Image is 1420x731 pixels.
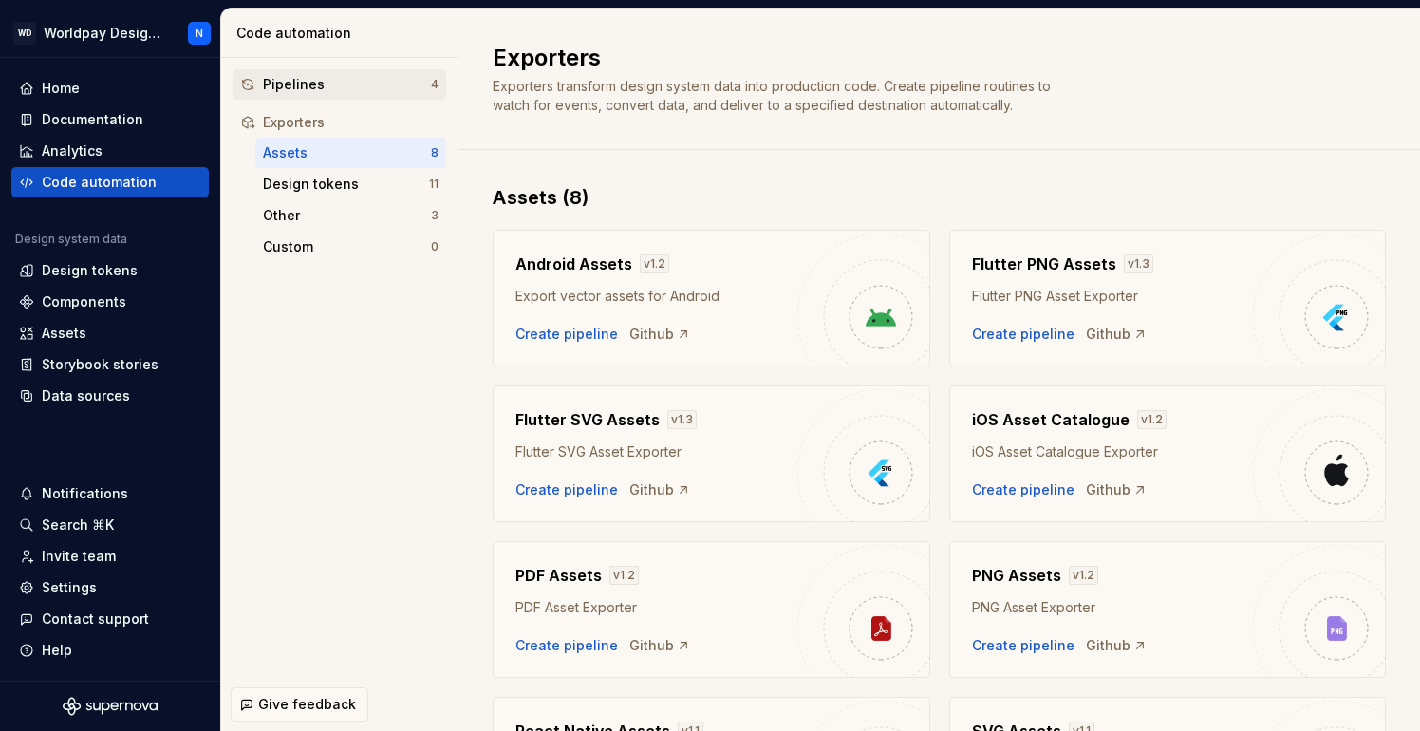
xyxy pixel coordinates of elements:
button: Pipelines4 [233,69,446,100]
div: Exporters [263,113,439,132]
div: Pipelines [263,75,431,94]
a: Invite team [11,541,209,572]
a: Github [1086,325,1148,344]
span: Exporters transform design system data into production code. Create pipeline routines to watch fo... [493,78,1055,113]
a: Github [1086,636,1148,655]
div: 0 [431,239,439,254]
button: WDWorldpay Design SystemN [4,12,216,53]
button: Contact support [11,604,209,634]
div: PNG Asset Exporter [972,598,1254,617]
div: Design tokens [263,175,429,194]
button: Create pipeline [972,480,1074,499]
div: Data sources [42,386,130,405]
a: Storybook stories [11,349,209,380]
div: PDF Asset Exporter [515,598,797,617]
button: Search ⌘K [11,510,209,540]
h4: PNG Assets [972,564,1061,587]
button: Give feedback [231,687,368,722]
h4: iOS Asset Catalogue [972,408,1130,431]
div: v 1.2 [609,566,639,585]
a: Code automation [11,167,209,197]
div: Help [42,641,72,660]
button: Help [11,635,209,665]
button: Notifications [11,478,209,509]
h4: Flutter PNG Assets [972,253,1116,275]
div: Invite team [42,547,116,566]
h2: Exporters [493,43,1363,73]
a: Home [11,73,209,103]
div: 4 [431,77,439,92]
button: Create pipeline [972,325,1074,344]
div: Flutter PNG Asset Exporter [972,287,1254,306]
div: Analytics [42,141,103,160]
div: Home [42,79,80,98]
a: Analytics [11,136,209,166]
div: Export vector assets for Android [515,287,797,306]
div: Assets [263,143,431,162]
div: v 1.2 [1069,566,1098,585]
div: Custom [263,237,431,256]
h4: PDF Assets [515,564,602,587]
button: Create pipeline [515,325,618,344]
button: Custom0 [255,232,446,262]
div: v 1.3 [667,410,697,429]
button: Create pipeline [515,636,618,655]
h4: Flutter SVG Assets [515,408,660,431]
div: Assets (8) [493,184,1386,211]
div: 11 [429,177,439,192]
div: Github [629,325,691,344]
button: Assets8 [255,138,446,168]
div: Github [629,636,691,655]
div: Code automation [236,24,450,43]
a: Documentation [11,104,209,135]
div: Settings [42,578,97,597]
a: Settings [11,572,209,603]
h4: Android Assets [515,253,632,275]
a: Design tokens [11,255,209,286]
div: Design system data [15,232,127,247]
div: Components [42,292,126,311]
div: Assets [42,324,86,343]
div: v 1.2 [640,254,669,273]
a: Data sources [11,381,209,411]
a: Github [629,480,691,499]
svg: Supernova Logo [63,697,158,716]
span: Give feedback [258,695,356,714]
div: WD [13,22,36,45]
div: Storybook stories [42,355,159,374]
button: Create pipeline [972,636,1074,655]
button: Other3 [255,200,446,231]
a: Components [11,287,209,317]
div: iOS Asset Catalogue Exporter [972,442,1254,461]
div: Notifications [42,484,128,503]
div: Other [263,206,431,225]
a: Assets [11,318,209,348]
div: Worldpay Design System [44,24,165,43]
div: N [196,26,203,41]
div: 3 [431,208,439,223]
button: Design tokens11 [255,169,446,199]
div: Contact support [42,609,149,628]
div: Documentation [42,110,143,129]
div: Code automation [42,173,157,192]
a: Github [1086,480,1148,499]
div: v 1.3 [1124,254,1153,273]
button: Create pipeline [515,480,618,499]
div: 8 [431,145,439,160]
div: Search ⌘K [42,515,114,534]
